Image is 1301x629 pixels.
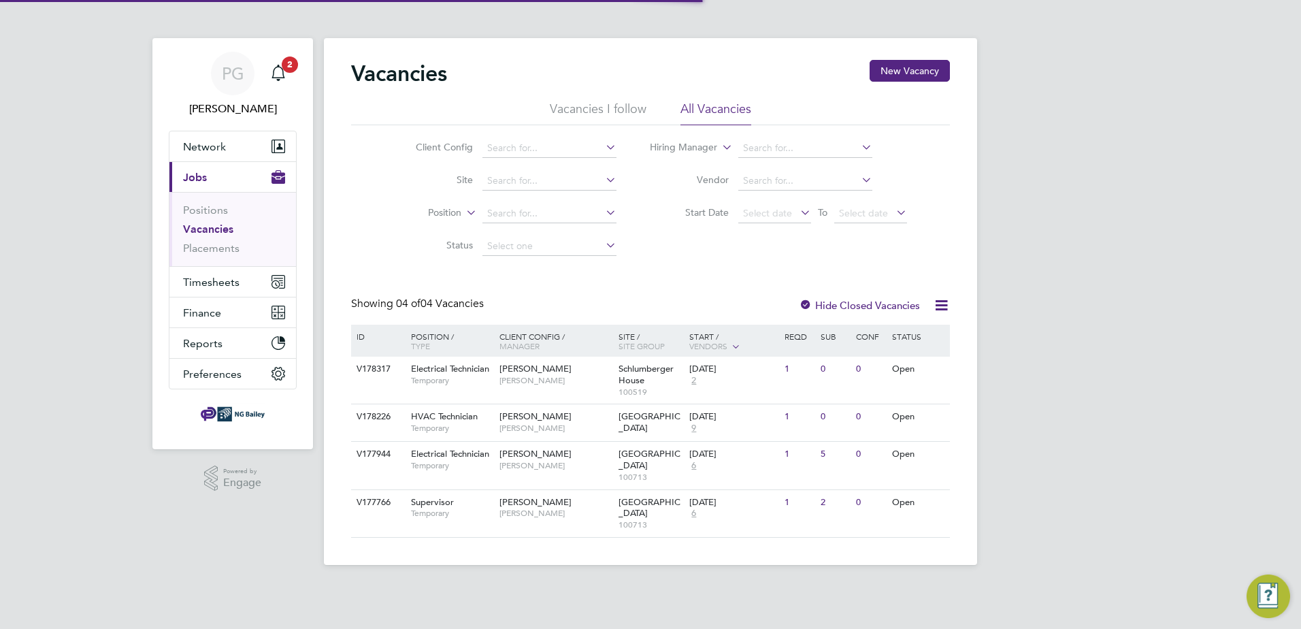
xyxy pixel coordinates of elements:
span: Temporary [411,508,493,519]
span: Temporary [411,375,493,386]
span: 2 [689,375,698,387]
button: Preferences [169,359,296,389]
span: Powered by [223,466,261,477]
button: Timesheets [169,267,296,297]
a: 2 [265,52,292,95]
span: Select date [839,207,888,219]
input: Select one [482,237,616,256]
div: 0 [853,490,888,515]
div: Open [889,357,948,382]
input: Search for... [482,172,616,191]
div: 0 [853,442,888,467]
span: Vendors [689,340,727,351]
a: Placements [183,242,240,255]
h2: Vacancies [351,60,447,87]
div: 0 [817,357,853,382]
span: Network [183,140,226,153]
div: Jobs [169,192,296,266]
label: Position [383,206,461,220]
div: Status [889,325,948,348]
span: Manager [499,340,540,351]
span: Finance [183,306,221,319]
input: Search for... [482,204,616,223]
div: [DATE] [689,449,778,460]
span: [PERSON_NAME] [499,508,612,519]
span: To [814,204,831,221]
div: 1 [781,490,817,515]
span: 04 Vacancies [396,297,484,310]
div: 0 [853,404,888,430]
a: Go to home page [169,403,297,425]
nav: Main navigation [152,38,313,449]
span: Reports [183,337,223,350]
span: Temporary [411,423,493,434]
span: Engage [223,477,261,489]
div: 1 [781,404,817,430]
span: 100519 [619,387,683,398]
button: Jobs [169,162,296,192]
span: Supervisor [411,496,454,508]
span: 2 [282,57,298,73]
div: Open [889,490,948,515]
label: Status [395,239,473,251]
div: [DATE] [689,364,778,375]
button: New Vacancy [870,60,950,82]
div: 5 [817,442,853,467]
span: 6 [689,508,698,519]
a: Powered byEngage [204,466,262,491]
span: Schlumberger House [619,363,674,386]
div: Open [889,442,948,467]
span: [GEOGRAPHIC_DATA] [619,496,680,519]
span: Type [411,340,430,351]
label: Site [395,174,473,186]
span: Site Group [619,340,665,351]
div: [DATE] [689,411,778,423]
button: Network [169,131,296,161]
img: ngbailey-logo-retina.png [201,403,265,425]
button: Reports [169,328,296,358]
span: HVAC Technician [411,410,478,422]
span: Timesheets [183,276,240,289]
span: Preferences [183,368,242,381]
span: [GEOGRAPHIC_DATA] [619,410,680,434]
span: Electrical Technician [411,363,489,374]
span: 6 [689,460,698,472]
div: ID [353,325,401,348]
span: [PERSON_NAME] [499,448,572,459]
div: Sub [817,325,853,348]
button: Finance [169,297,296,327]
div: Position / [401,325,496,357]
span: 100713 [619,472,683,483]
div: V178226 [353,404,401,430]
div: Reqd [781,325,817,348]
span: 9 [689,423,698,434]
span: [PERSON_NAME] [499,460,612,471]
div: V178317 [353,357,401,382]
span: Phil Garland [169,101,297,117]
div: 0 [817,404,853,430]
input: Search for... [482,139,616,158]
input: Search for... [738,172,872,191]
label: Start Date [650,206,729,219]
span: Electrical Technician [411,448,489,459]
div: Site / [615,325,687,357]
a: Vacancies [183,223,233,236]
label: Hiring Manager [639,141,717,155]
div: Client Config / [496,325,615,357]
a: PG[PERSON_NAME] [169,52,297,117]
div: [DATE] [689,497,778,509]
label: Vendor [650,174,729,186]
div: 1 [781,442,817,467]
div: 1 [781,357,817,382]
div: Conf [853,325,888,348]
span: 100713 [619,519,683,530]
a: Positions [183,204,228,216]
div: Open [889,404,948,430]
span: [PERSON_NAME] [499,410,572,422]
label: Hide Closed Vacancies [799,299,920,312]
input: Search for... [738,139,872,158]
div: V177766 [353,490,401,515]
div: 0 [853,357,888,382]
li: Vacancies I follow [550,101,646,125]
span: Temporary [411,460,493,471]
